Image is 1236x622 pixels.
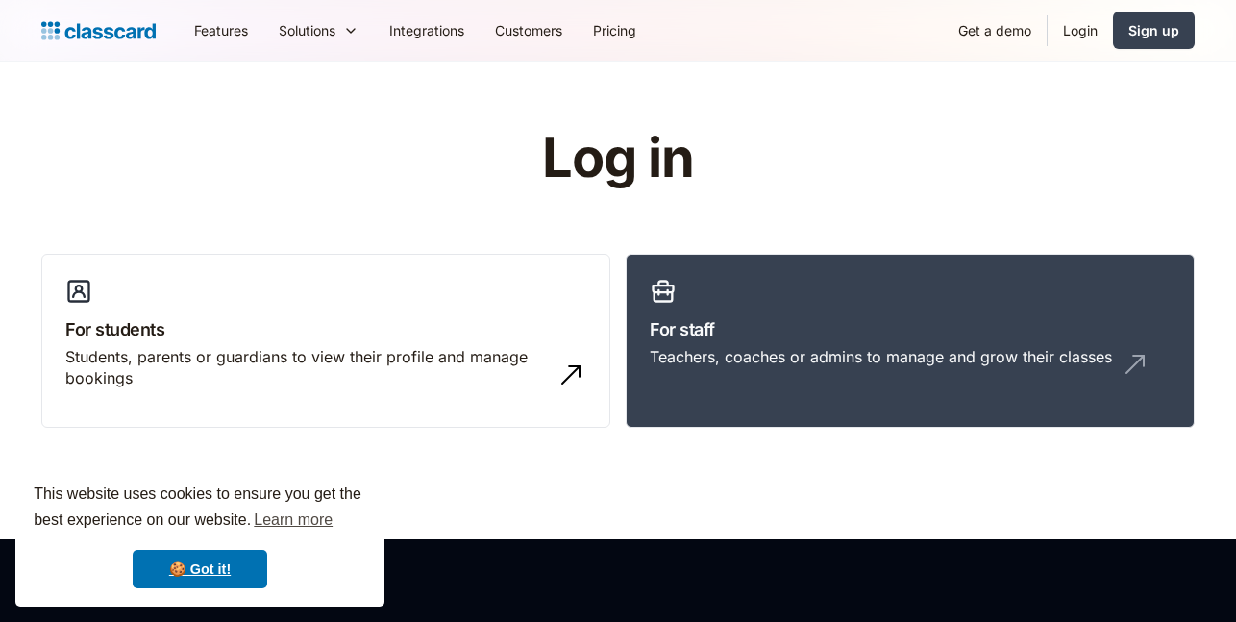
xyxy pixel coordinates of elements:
[943,9,1047,52] a: Get a demo
[34,483,366,535] span: This website uses cookies to ensure you get the best experience on our website.
[251,506,335,535] a: learn more about cookies
[1128,20,1179,40] div: Sign up
[41,17,156,44] a: home
[626,254,1195,429] a: For staffTeachers, coaches or admins to manage and grow their classes
[279,20,335,40] div: Solutions
[1113,12,1195,49] a: Sign up
[263,9,374,52] div: Solutions
[1048,9,1113,52] a: Login
[650,346,1112,367] div: Teachers, coaches or admins to manage and grow their classes
[65,346,548,389] div: Students, parents or guardians to view their profile and manage bookings
[374,9,480,52] a: Integrations
[179,9,263,52] a: Features
[650,316,1171,342] h3: For staff
[133,550,267,588] a: dismiss cookie message
[480,9,578,52] a: Customers
[313,129,924,188] h1: Log in
[15,464,384,607] div: cookieconsent
[578,9,652,52] a: Pricing
[65,316,586,342] h3: For students
[41,254,610,429] a: For studentsStudents, parents or guardians to view their profile and manage bookings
